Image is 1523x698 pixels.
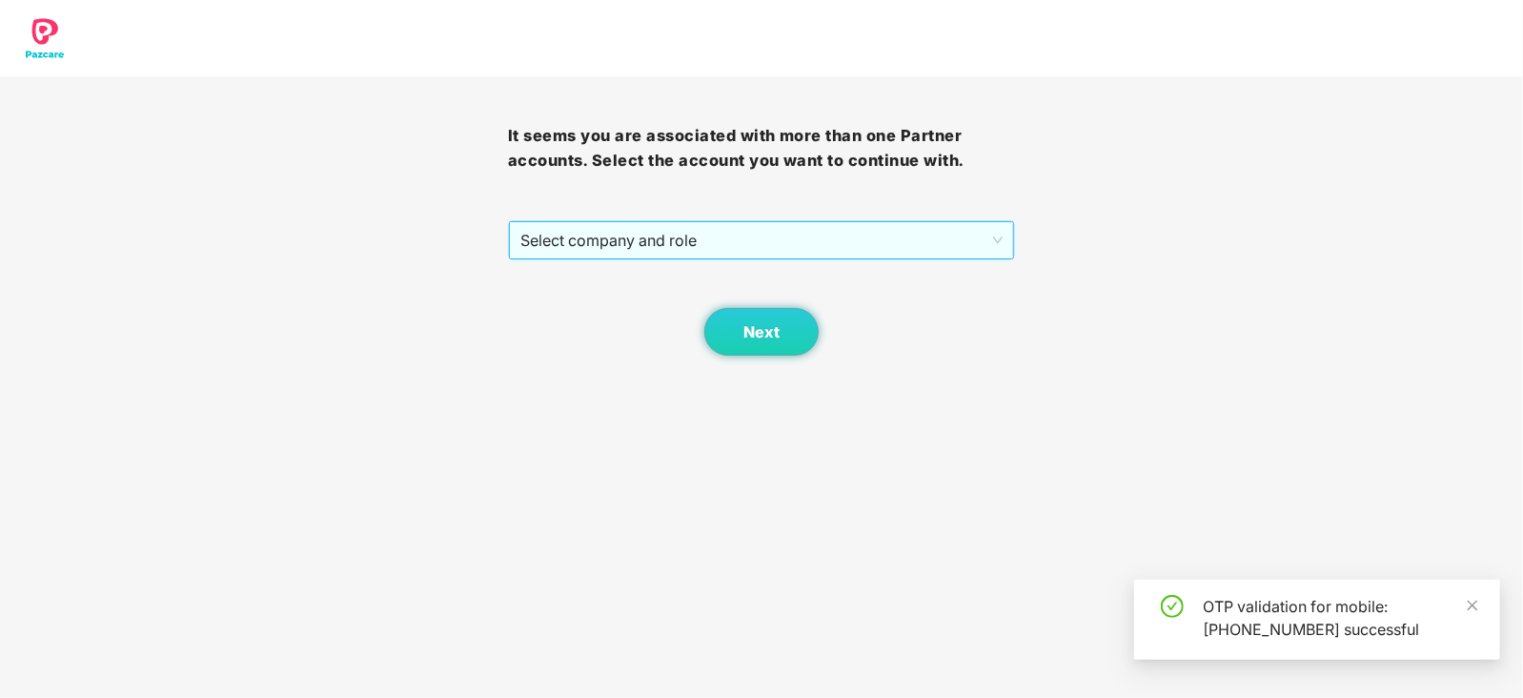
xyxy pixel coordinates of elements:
span: check-circle [1161,595,1184,618]
span: close [1466,599,1479,612]
span: Select company and role [520,222,1004,258]
span: Next [743,323,780,341]
div: OTP validation for mobile: [PHONE_NUMBER] successful [1203,595,1477,641]
h3: It seems you are associated with more than one Partner accounts. Select the account you want to c... [508,124,1016,173]
button: Next [704,308,819,356]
